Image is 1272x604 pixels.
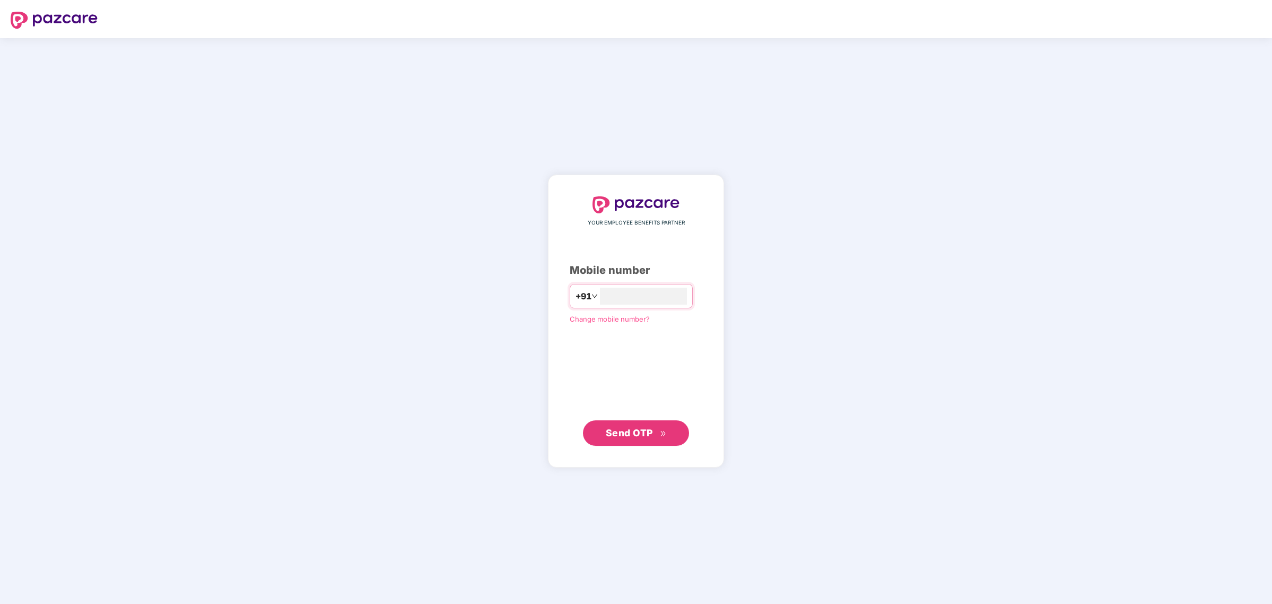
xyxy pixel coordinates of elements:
button: Send OTPdouble-right [583,420,689,446]
span: double-right [660,430,667,437]
span: Send OTP [606,427,653,438]
a: Change mobile number? [570,315,650,323]
img: logo [593,196,679,213]
span: down [591,293,598,299]
div: Mobile number [570,262,702,279]
img: logo [11,12,98,29]
span: YOUR EMPLOYEE BENEFITS PARTNER [588,219,685,227]
span: +91 [576,290,591,303]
